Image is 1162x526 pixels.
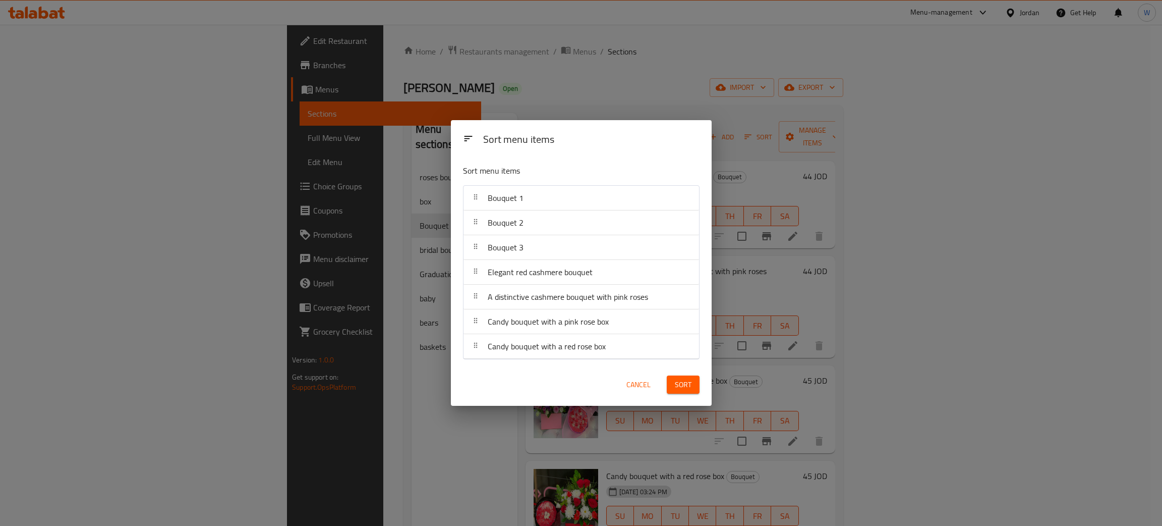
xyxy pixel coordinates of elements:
button: Cancel [622,376,655,394]
div: Elegant red cashmere bouquet [463,260,699,285]
span: Candy bouquet with a red rose box [488,339,606,354]
span: Bouquet 2 [488,215,524,230]
span: A distinctive cashmere bouquet with pink roses [488,289,648,304]
div: A distinctive cashmere bouquet with pink roses [463,285,699,309]
p: Sort menu items [463,165,651,177]
div: Bouquet 1 [463,186,699,211]
div: Bouquet 3 [463,235,699,260]
span: Cancel [626,379,651,391]
button: Sort [667,376,700,394]
span: Elegant red cashmere bouquet [488,265,593,280]
div: Bouquet 2 [463,211,699,235]
span: Bouquet 1 [488,190,524,205]
div: Candy bouquet with a pink rose box [463,309,699,334]
span: Bouquet 3 [488,240,524,255]
div: Sort menu items [479,129,704,151]
span: Sort [675,379,691,391]
div: Candy bouquet with a red rose box [463,334,699,359]
span: Candy bouquet with a pink rose box [488,314,609,329]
